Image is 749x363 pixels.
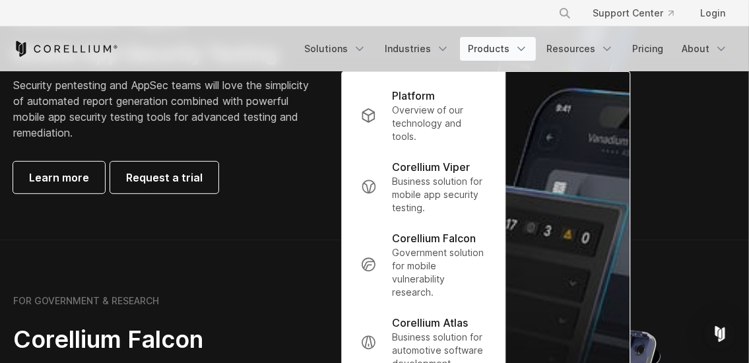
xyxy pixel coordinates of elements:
span: Learn more [29,170,89,185]
a: Pricing [624,37,671,61]
a: Products [460,37,536,61]
p: Platform [392,88,435,104]
a: Corellium Falcon Government solution for mobile vulnerability research. [350,222,497,307]
p: Corellium Viper [392,159,470,175]
a: Resources [538,37,622,61]
a: Request a trial [110,162,218,193]
div: Open Intercom Messenger [704,318,736,350]
p: Corellium Atlas [392,315,468,331]
a: Platform Overview of our technology and tools. [350,80,497,151]
a: About [674,37,736,61]
h6: FOR GOVERNMENT & RESEARCH [13,295,159,307]
p: Security pentesting and AppSec teams will love the simplicity of automated report generation comb... [13,77,311,141]
div: Navigation Menu [542,1,736,25]
p: Government solution for mobile vulnerability research. [392,246,486,299]
div: Navigation Menu [296,37,736,61]
p: Overview of our technology and tools. [392,104,486,143]
h2: Corellium Falcon [13,325,343,354]
p: Business solution for mobile app security testing. [392,175,486,214]
a: Login [690,1,736,25]
a: Industries [377,37,457,61]
a: Support Center [582,1,684,25]
p: Corellium Falcon [392,230,476,246]
a: Learn more [13,162,105,193]
a: Corellium Viper Business solution for mobile app security testing. [350,151,497,222]
button: Search [553,1,577,25]
span: Request a trial [126,170,203,185]
a: Corellium Home [13,41,118,57]
a: Solutions [296,37,374,61]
